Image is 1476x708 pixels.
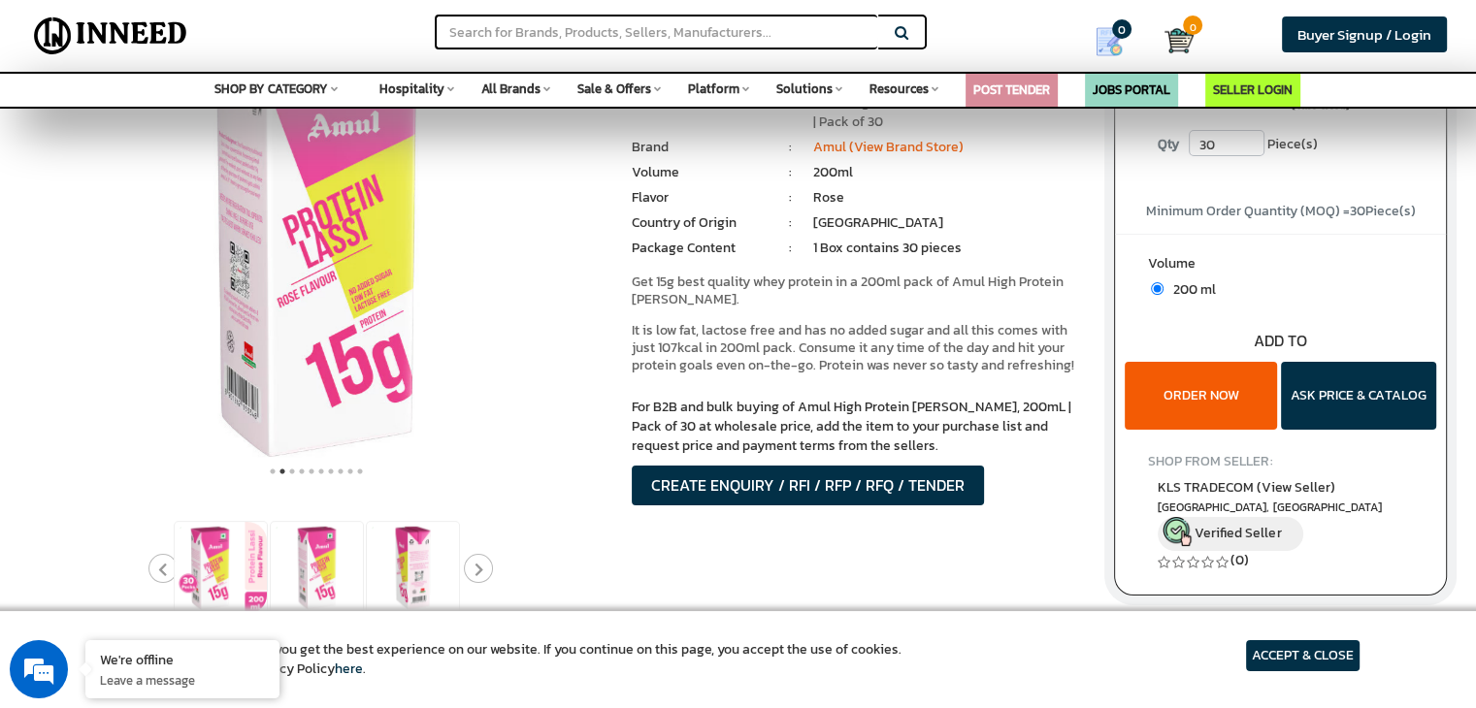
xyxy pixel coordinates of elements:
li: : [768,163,813,182]
span: East Delhi [1158,499,1403,516]
li: Flavor [632,188,768,208]
p: It is low fat, lactose free and has no added sugar and all this comes with just 107kcal in 200ml ... [632,322,1085,374]
h4: SHOP FROM SELLER: [1148,454,1413,468]
li: : [768,188,813,208]
li: 200ml [813,163,1085,182]
button: CREATE ENQUIRY / RFI / RFP / RFQ / TENDER [632,466,984,505]
li: Volume [632,163,768,182]
button: ASK PRICE & CATALOG [1281,362,1436,430]
li: Country of Origin [632,213,768,233]
p: Leave a message [100,671,265,689]
a: SELLER LOGIN [1213,80,1293,99]
img: Inneed.Market [26,12,195,60]
a: here [335,659,363,679]
img: inneed-verified-seller-icon.png [1163,517,1192,546]
span: Resources [869,80,929,98]
button: 6 [316,462,326,481]
button: 10 [355,462,365,481]
article: We use cookies to ensure you get the best experience on our website. If you continue on this page... [116,640,902,679]
span: Minimum Order Quantity (MOQ) = Piece(s) [1146,201,1416,221]
span: SHOP BY CATEGORY [214,80,328,98]
a: Cart 0 [1164,19,1179,62]
input: Search for Brands, Products, Sellers, Manufacturers... [435,15,877,49]
button: 8 [336,462,345,481]
span: 0 [1183,16,1202,35]
button: Previous [148,554,178,583]
button: Next [464,554,493,583]
img: Cart [1164,26,1194,55]
span: 200 ml [1164,279,1216,300]
span: Verified Seller [1195,523,1281,543]
li: Amul High Protein [PERSON_NAME], 200mL | Pack of 30 [813,93,1085,132]
span: Sale & Offers [577,80,651,98]
a: JOBS PORTAL [1093,80,1170,99]
img: Amul High Protein Rose Lassi, 200mL [175,522,267,614]
button: 7 [326,462,336,481]
p: For B2B and bulk buying of Amul High Protein [PERSON_NAME], 200mL | Pack of 30 at wholesale price... [632,398,1085,456]
label: Volume [1148,254,1413,278]
button: 3 [287,462,297,481]
div: We're offline [100,650,265,668]
a: my Quotes 0 [1068,19,1164,64]
span: Piece(s) [1267,130,1318,159]
span: Buyer Signup / Login [1297,23,1431,46]
button: 5 [307,462,316,481]
img: Show My Quotes [1095,27,1124,56]
li: : [768,138,813,157]
li: [GEOGRAPHIC_DATA] [813,213,1085,233]
a: Buyer Signup / Login [1282,16,1447,52]
a: Amul (View Brand Store) [813,137,964,157]
span: 30 [1350,201,1365,221]
li: : [768,213,813,233]
li: 1 Box contains 30 pieces [813,239,1085,258]
div: ADD TO [1115,330,1446,352]
span: Solutions [776,80,833,98]
span: 0 [1112,19,1132,39]
span: All Brands [481,80,541,98]
a: KLS TRADECOM (View Seller) [GEOGRAPHIC_DATA], [GEOGRAPHIC_DATA] Verified Seller [1158,477,1403,551]
a: (0) [1230,550,1249,570]
li: Rose [813,188,1085,208]
button: ORDER NOW [1125,362,1277,430]
span: KLS TRADECOM [1158,477,1334,498]
a: POST TENDER [973,80,1050,99]
article: ACCEPT & CLOSE [1246,640,1360,671]
li: Brand [632,138,768,157]
span: Hospitality [379,80,444,98]
button: 4 [297,462,307,481]
button: 1 [268,462,278,481]
p: Get 15g best quality whey protein in a 200ml pack of Amul High Protein [PERSON_NAME]. [632,274,1085,308]
li: Package Content [632,239,768,258]
img: Amul High Protein Rose Lassi, 200mL [271,522,363,614]
span: Platform [688,80,739,98]
button: 9 [345,462,355,481]
img: Amul High Protein Rose Lassi, 200mL [367,522,459,614]
label: Qty [1148,130,1189,159]
button: 2 [278,462,287,481]
li: : [768,239,813,258]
